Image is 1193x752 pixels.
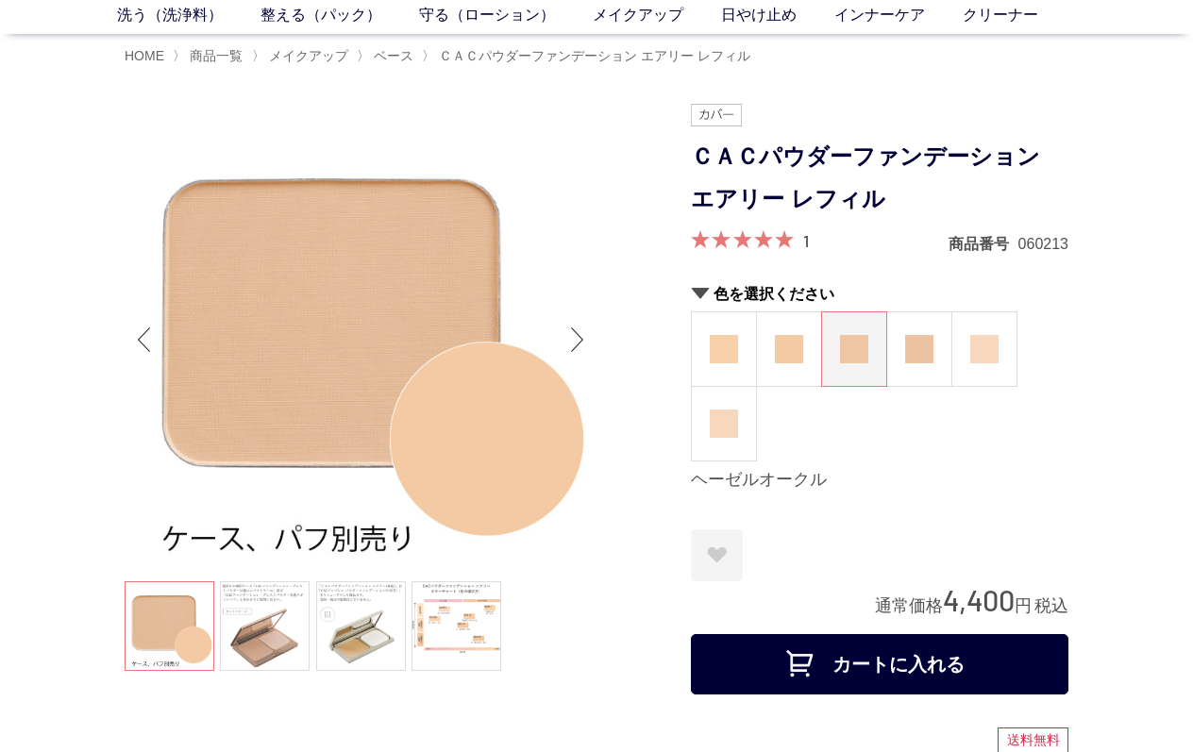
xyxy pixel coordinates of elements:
[691,136,1068,221] h1: ＣＡＣパウダーファンデーション エアリー レフィル
[756,311,822,387] dl: マカダミアオークル
[435,48,750,63] a: ＣＡＣパウダーファンデーション エアリー レフィル
[943,582,1015,617] span: 4,400
[260,4,419,26] a: 整える（パック）
[269,48,348,63] span: メイクアップ
[252,47,353,65] li: 〉
[692,312,756,386] a: ココナッツオークル
[905,335,933,363] img: アーモンドオークル
[117,4,260,26] a: 洗う（洗浄料）
[370,48,413,63] a: ベース
[1018,234,1068,254] dd: 060213
[691,386,757,461] dl: ピーチベージュ
[593,4,721,26] a: メイクアップ
[691,634,1068,694] button: カートに入れる
[963,4,1076,26] a: クリーナー
[952,312,1017,386] a: ピーチアイボリー
[419,4,593,26] a: 守る（ローション）
[887,312,951,386] a: アーモンドオークル
[821,311,887,387] dl: ヘーゼルオークル
[559,302,596,377] div: Next slide
[374,48,413,63] span: ベース
[834,4,963,26] a: インナーケア
[173,47,247,65] li: 〉
[125,302,162,377] div: Previous slide
[886,311,952,387] dl: アーモンドオークル
[721,4,834,26] a: 日やけ止め
[970,335,999,363] img: ピーチアイボリー
[125,48,164,63] a: HOME
[691,311,757,387] dl: ココナッツオークル
[803,230,809,251] a: 1
[125,104,596,576] img: ＣＡＣパウダーファンデーション エアリー レフィル マカダミアオークル
[757,312,821,386] a: マカダミアオークル
[439,48,750,63] span: ＣＡＣパウダーファンデーション エアリー レフィル
[265,48,348,63] a: メイクアップ
[691,104,742,126] img: カバー
[775,335,803,363] img: マカダミアオークル
[710,409,738,438] img: ピーチベージュ
[691,529,743,581] a: お気に入りに登録する
[691,469,1068,492] div: ヘーゼルオークル
[1015,596,1032,615] span: 円
[186,48,243,63] a: 商品一覧
[875,596,943,615] span: 通常価格
[840,335,868,363] img: ヘーゼルオークル
[422,47,755,65] li: 〉
[710,335,738,363] img: ココナッツオークル
[691,284,1068,304] h2: 色を選択ください
[949,234,1018,254] dt: 商品番号
[357,47,418,65] li: 〉
[692,387,756,460] a: ピーチベージュ
[951,311,1017,387] dl: ピーチアイボリー
[190,48,243,63] span: 商品一覧
[1034,596,1068,615] span: 税込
